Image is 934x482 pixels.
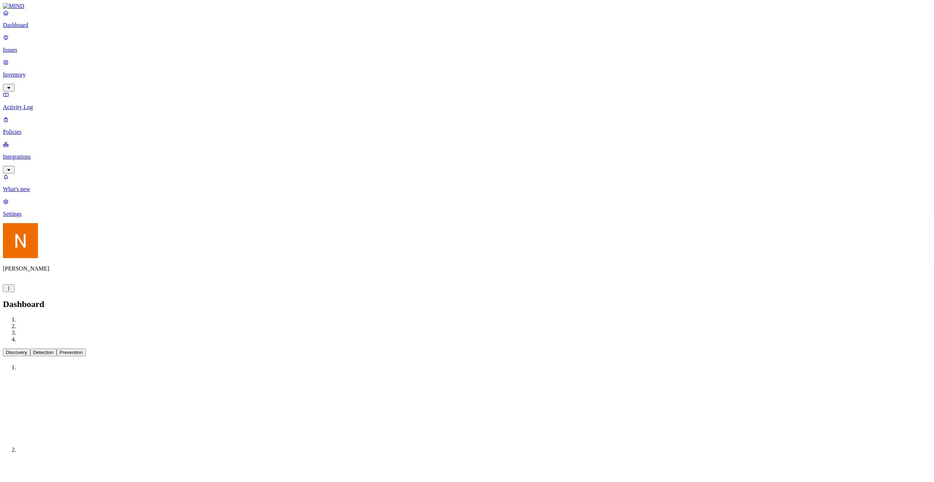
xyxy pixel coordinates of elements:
a: Activity Log [3,92,931,110]
a: Issues [3,34,931,53]
p: Settings [3,211,931,217]
p: Policies [3,129,931,135]
a: Settings [3,198,931,217]
a: Policies [3,116,931,135]
p: Integrations [3,153,931,160]
a: Dashboard [3,9,931,28]
a: Integrations [3,141,931,172]
h2: Dashboard [3,299,931,309]
p: Inventory [3,71,931,78]
p: What's new [3,186,931,193]
a: Inventory [3,59,931,90]
img: Nitai Mishary [3,223,38,258]
p: [PERSON_NAME] [3,265,931,272]
button: Detection [30,349,57,356]
button: Prevention [57,349,86,356]
p: Activity Log [3,104,931,110]
p: Dashboard [3,22,931,28]
button: Discovery [3,349,30,356]
img: MIND [3,3,24,9]
p: Issues [3,47,931,53]
a: MIND [3,3,931,9]
a: What's new [3,174,931,193]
